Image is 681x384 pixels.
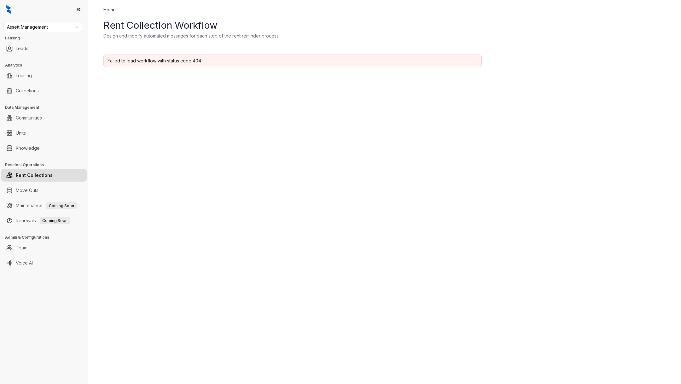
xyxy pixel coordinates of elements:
[16,214,70,227] a: RenewalsComing Soon
[1,169,87,182] li: Rent Collections
[103,18,482,32] h1: Rent Collection Workflow
[1,42,87,55] li: Leads
[1,257,87,269] li: Voice AI
[46,202,77,209] span: Coming Soon
[1,199,87,212] li: Maintenance
[6,5,11,14] img: logo
[1,127,87,139] li: Units
[16,169,53,182] a: Rent Collections
[1,69,87,82] li: Leasing
[16,69,32,82] a: Leasing
[5,62,88,68] h3: Analytics
[1,84,87,97] li: Collections
[1,241,87,254] li: Team
[16,142,40,154] a: Knowledge
[16,184,38,197] a: Move Outs
[1,142,87,154] li: Knowledge
[5,235,88,240] h3: Admin & Configurations
[16,42,28,55] a: Leads
[5,35,88,41] h3: Leasing
[16,127,26,139] a: Units
[1,112,87,124] li: Communities
[16,112,42,124] a: Communities
[7,22,79,32] span: Assett Management
[5,105,88,110] h3: Data Management
[40,217,70,224] span: Coming Soon
[16,241,27,254] a: Team
[1,214,87,227] li: Renewals
[103,32,280,39] p: Design and modify automated messages for each step of the rent reminder process.
[103,6,116,13] li: Home
[16,257,33,269] a: Voice AI
[16,84,39,97] a: Collections
[1,184,87,197] li: Move Outs
[108,57,478,64] div: Failed to load workflow with status code 404
[5,162,88,168] h3: Resident Operations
